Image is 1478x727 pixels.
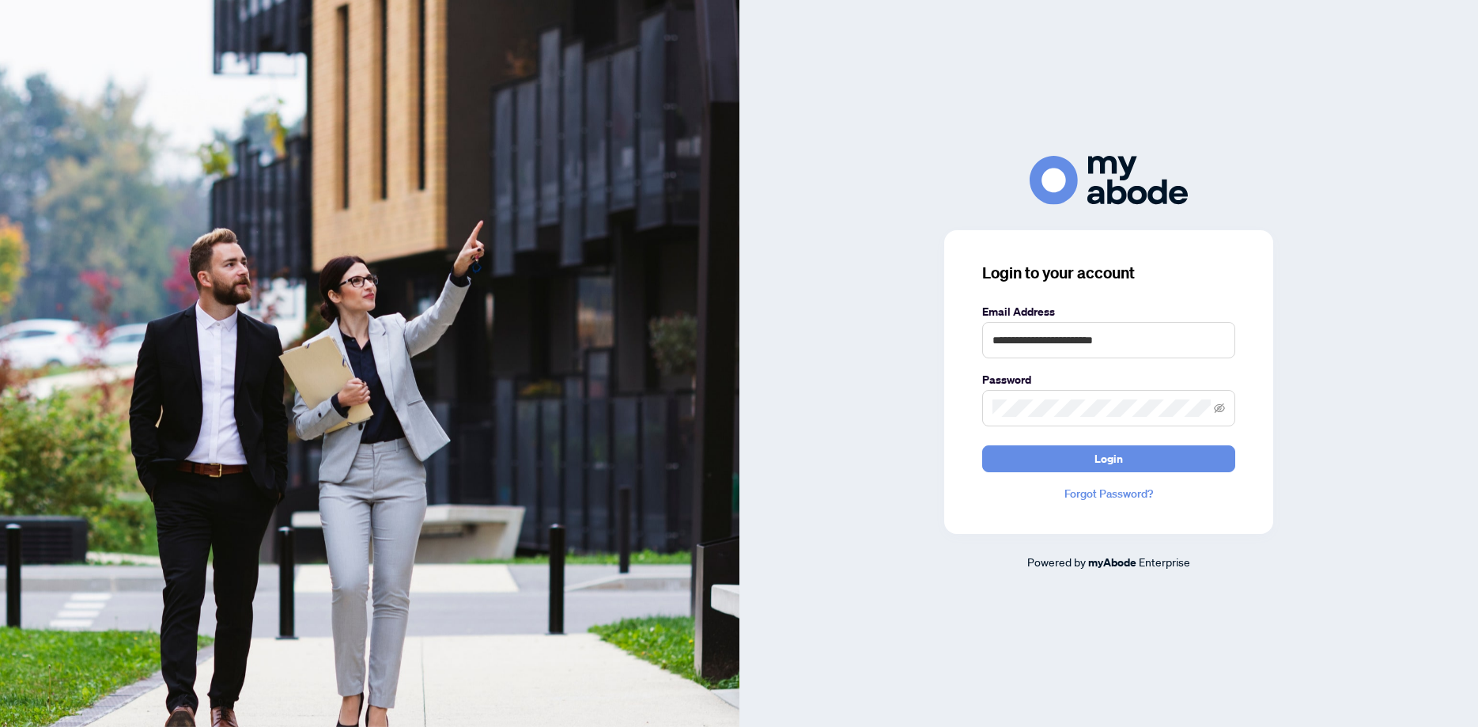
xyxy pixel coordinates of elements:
span: Powered by [1027,555,1086,569]
span: eye-invisible [1214,403,1225,414]
span: Enterprise [1139,555,1190,569]
a: myAbode [1088,554,1136,571]
button: Login [982,445,1235,472]
h3: Login to your account [982,262,1235,284]
a: Forgot Password? [982,485,1235,502]
label: Email Address [982,303,1235,320]
img: ma-logo [1030,156,1188,204]
span: Login [1094,446,1123,471]
label: Password [982,371,1235,388]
